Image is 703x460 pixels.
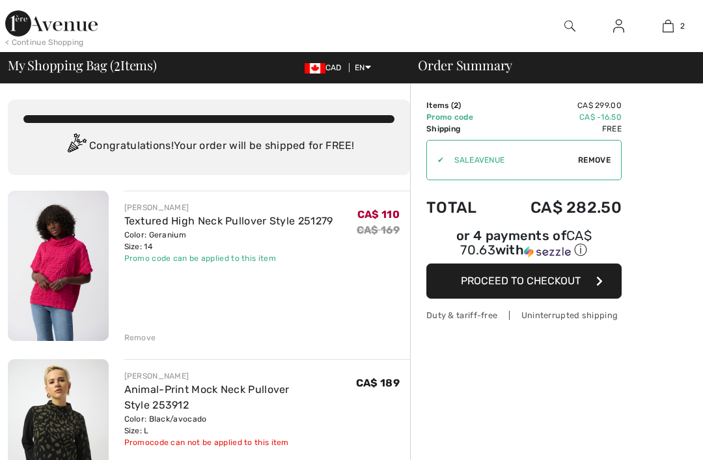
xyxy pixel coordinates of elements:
span: My Shopping Bag ( Items) [8,59,157,72]
img: search the website [564,18,575,34]
td: Items ( ) [426,100,496,111]
img: Textured High Neck Pullover Style 251279 [8,191,109,341]
td: Shipping [426,123,496,135]
img: My Info [613,18,624,34]
span: 2 [680,20,685,32]
img: Canadian Dollar [305,63,325,74]
img: Congratulation2.svg [63,133,89,159]
td: CA$ 282.50 [496,185,622,230]
span: CA$ 70.63 [460,228,592,258]
span: 2 [454,101,458,110]
a: 2 [644,18,692,34]
td: CA$ -16.50 [496,111,622,123]
img: Sezzle [524,246,571,258]
td: Free [496,123,622,135]
div: or 4 payments of with [426,230,622,259]
a: Textured High Neck Pullover Style 251279 [124,215,333,227]
div: Congratulations! Your order will be shipped for FREE! [23,133,394,159]
s: CA$ 169 [357,224,400,236]
div: Promo code can be applied to this item [124,252,333,264]
div: Promocode can not be applied to this item [124,437,356,448]
div: < Continue Shopping [5,36,84,48]
div: Color: Geranium Size: 14 [124,229,333,252]
span: CA$ 189 [356,377,400,389]
span: EN [355,63,371,72]
td: Promo code [426,111,496,123]
a: Sign In [603,18,635,34]
span: CAD [305,63,347,72]
div: Duty & tariff-free | Uninterrupted shipping [426,309,622,321]
a: Animal-Print Mock Neck Pullover Style 253912 [124,383,290,411]
td: CA$ 299.00 [496,100,622,111]
span: CA$ 110 [357,208,400,221]
div: Remove [124,332,156,344]
div: Color: Black/avocado Size: L [124,413,356,437]
div: [PERSON_NAME] [124,370,356,382]
td: Total [426,185,496,230]
div: [PERSON_NAME] [124,202,333,213]
input: Promo code [444,141,578,180]
div: ✔ [427,154,444,166]
div: or 4 payments ofCA$ 70.63withSezzle Click to learn more about Sezzle [426,230,622,264]
span: 2 [114,55,120,72]
div: Order Summary [402,59,695,72]
img: 1ère Avenue [5,10,98,36]
span: Proceed to Checkout [461,275,581,287]
img: My Bag [663,18,674,34]
button: Proceed to Checkout [426,264,622,299]
span: Remove [578,154,611,166]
